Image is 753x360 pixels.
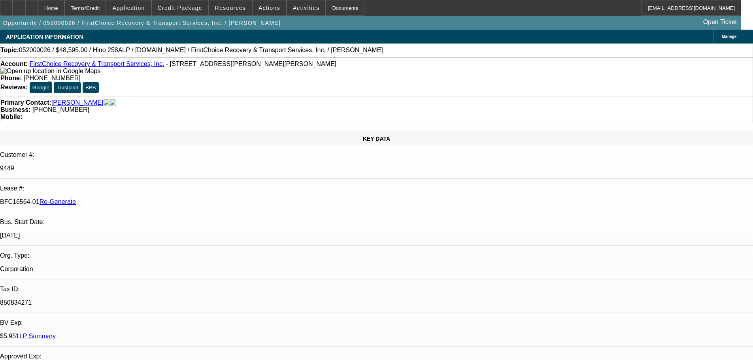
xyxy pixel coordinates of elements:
[110,99,116,106] img: linkedin-icon.png
[363,136,390,142] span: KEY DATA
[83,82,99,93] button: BBB
[3,20,281,26] span: Opportunity / 052000026 / FirstChoice Recovery & Transport Services, Inc. / [PERSON_NAME]
[19,333,56,339] a: LP Summary
[158,5,202,11] span: Credit Package
[54,82,81,93] button: Trustpilot
[24,75,81,81] span: [PHONE_NUMBER]
[152,0,208,15] button: Credit Package
[32,106,89,113] span: [PHONE_NUMBER]
[0,99,51,106] strong: Primary Contact:
[722,34,736,39] span: Manage
[166,60,336,67] span: - [STREET_ADDRESS][PERSON_NAME][PERSON_NAME]
[6,34,83,40] span: APPLICATION INFORMATION
[253,0,286,15] button: Actions
[0,113,23,120] strong: Mobile:
[287,0,326,15] button: Activities
[106,0,151,15] button: Application
[40,198,76,205] a: Re-Generate
[0,68,100,75] img: Open up location in Google Maps
[0,106,30,113] strong: Business:
[0,60,28,67] strong: Account:
[700,15,740,29] a: Open Ticket
[104,99,110,106] img: facebook-icon.png
[0,84,28,90] strong: Reviews:
[30,82,52,93] button: Google
[0,75,22,81] strong: Phone:
[293,5,320,11] span: Activities
[19,47,383,54] span: 052000026 / $48,595.00 / Hino 258ALP / [DOMAIN_NAME] / FirstChoice Recovery & Transport Services,...
[0,47,19,54] strong: Topic:
[209,0,252,15] button: Resources
[259,5,280,11] span: Actions
[30,60,164,67] a: FirstChoice Recovery & Transport Services, Inc.
[215,5,246,11] span: Resources
[51,99,104,106] a: [PERSON_NAME]
[112,5,145,11] span: Application
[0,68,100,74] a: View Google Maps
